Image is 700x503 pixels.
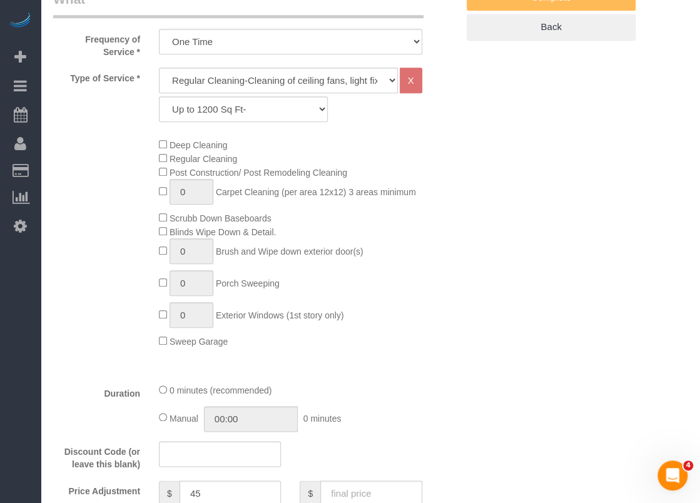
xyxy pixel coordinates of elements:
[216,246,363,257] span: Brush and Wipe down exterior door(s)
[683,460,693,470] span: 4
[8,13,33,30] img: Automaid Logo
[44,68,150,84] label: Type of Service *
[170,413,198,423] span: Manual
[303,413,342,423] span: 0 minutes
[657,460,687,490] iframe: Intercom live chat
[44,383,150,400] label: Duration
[44,480,150,497] label: Price Adjustment
[170,385,271,395] span: 0 minutes (recommended)
[170,213,271,223] span: Scrubb Down Baseboards
[216,278,280,288] span: Porch Sweeping
[44,29,150,58] label: Frequency of Service *
[170,337,228,347] span: Sweep Garage
[216,310,344,320] span: Exterior Windows (1st story only)
[44,441,150,470] label: Discount Code (or leave this blank)
[467,14,636,40] a: Back
[170,168,347,178] span: Post Construction/ Post Remodeling Cleaning
[216,187,416,197] span: Carpet Cleaning (per area 12x12) 3 areas minimum
[170,140,228,150] span: Deep Cleaning
[170,227,276,237] span: Blinds Wipe Down & Detail.
[170,154,237,164] span: Regular Cleaning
